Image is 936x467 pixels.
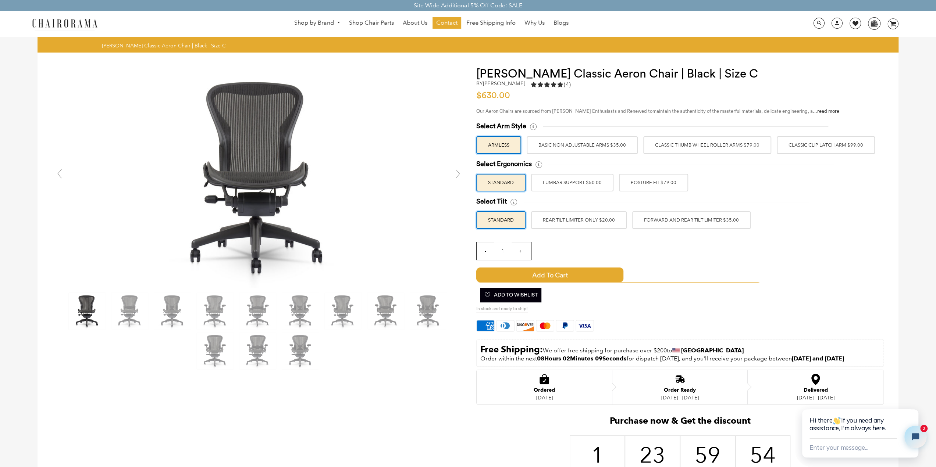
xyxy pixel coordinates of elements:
[433,17,461,29] a: Contact
[817,109,839,114] a: read more
[476,267,623,282] span: Add to Cart
[480,344,543,355] strong: Free Shipping:
[521,17,548,29] a: Why Us
[661,387,699,393] div: Order Ready
[197,293,234,330] img: Herman Miller Classic Aeron Chair | Black | Size C - chairorama
[28,18,102,30] img: chairorama
[792,355,844,362] strong: [DATE] and [DATE]
[476,122,526,130] span: Select Arm Style
[69,293,106,330] img: Herman Miller Classic Aeron Chair | Black | Size C - chairorama
[476,67,884,80] h1: [PERSON_NAME] Classic Aeron Chair | Black | Size C
[291,17,344,29] a: Shop by Brand
[133,17,730,30] nav: DesktopNavigation
[197,333,234,369] img: Herman Miller Classic Aeron Chair | Black | Size C - chairorama
[511,242,529,260] input: +
[550,17,572,29] a: Blogs
[325,293,362,330] img: Herman Miller Classic Aeron Chair | Black | Size C - chairorama
[476,306,528,312] span: In stock and ready to ship!
[534,387,555,393] div: Ordered
[524,19,545,27] span: Why Us
[531,174,613,191] label: LUMBAR SUPPORT $50.00
[239,293,276,330] img: Herman Miller Classic Aeron Chair | Black | Size C - chairorama
[477,242,494,260] input: -
[554,19,569,27] span: Blogs
[466,19,516,27] span: Free Shipping Info
[537,355,627,362] span: 08Hours 02Minutes 09Seconds
[484,288,538,302] span: Add To Wishlist
[476,211,526,229] label: STANDARD
[476,267,762,282] button: Add to Cart
[476,174,526,191] label: STANDARD
[476,160,532,168] span: Select Ergonomics
[564,81,571,89] span: (4)
[410,293,447,330] img: Herman Miller Classic Aeron Chair | Black | Size C - chairorama
[531,80,571,90] a: 5.0 rating (4 votes)
[148,67,369,288] img: Herman Miller Classic Aeron Chair | Black | Size C - chairorama
[476,416,884,430] h2: Purchase now & Get the discount
[661,395,699,400] div: [DATE] - [DATE]
[795,385,936,467] iframe: Tidio Chat
[476,109,652,114] span: Our Aeron Chairs are sourced from [PERSON_NAME] Enthusiasts and Renewed to
[483,80,525,87] a: [PERSON_NAME]
[282,333,319,369] img: Herman Miller Classic Aeron Chair | Black | Size C - chairorama
[619,174,688,191] label: POSTURE FIT $79.00
[534,395,555,400] div: [DATE]
[399,17,431,29] a: About Us
[403,19,427,27] span: About Us
[345,17,398,29] a: Shop Chair Parts
[797,387,834,393] div: Delivered
[476,80,525,87] h2: by
[632,211,751,229] label: FORWARD AND REAR TILT LIMITER $35.00
[102,42,226,49] span: [PERSON_NAME] Classic Aeron Chair | Black | Size C
[531,80,571,89] div: 5.0 rating (4 votes)
[239,333,276,369] img: Herman Miller Classic Aeron Chair | Black | Size C - chairorama
[282,293,319,330] img: Herman Miller Classic Aeron Chair | Black | Size C - chairorama
[480,355,880,363] p: Order within the next for dispatch [DATE], and you'll receive your package between
[531,211,627,229] label: REAR TILT LIMITER ONLY $20.00
[480,344,880,355] p: to
[476,136,521,154] label: ARMLESS
[868,18,880,29] img: WhatsApp_Image_2024-07-12_at_16.23.01.webp
[367,293,404,330] img: Herman Miller Classic Aeron Chair | Black | Size C - chairorama
[652,109,839,114] span: maintain the authenticity of the masterful materials, delicate engineering, a...
[480,288,541,302] button: Add To Wishlist
[436,19,458,27] span: Contact
[349,19,394,27] span: Shop Chair Parts
[463,17,519,29] a: Free Shipping Info
[111,293,148,330] img: Herman Miller Classic Aeron Chair | Black | Size C - chairorama
[643,136,771,154] label: Classic Thumb Wheel Roller Arms $79.00
[476,91,510,100] span: $630.00
[681,347,744,354] strong: [GEOGRAPHIC_DATA]
[148,173,369,180] a: Herman Miller Classic Aeron Chair | Black | Size C - chairorama
[777,136,875,154] label: Classic Clip Latch Arm $99.00
[543,347,667,354] span: We offer free shipping for purchase over $200
[476,197,507,206] span: Select Tilt
[154,293,191,330] img: Herman Miller Classic Aeron Chair | Black | Size C - chairorama
[102,42,228,49] nav: breadcrumbs
[527,136,638,154] label: BASIC NON ADJUSTABLE ARMS $35.00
